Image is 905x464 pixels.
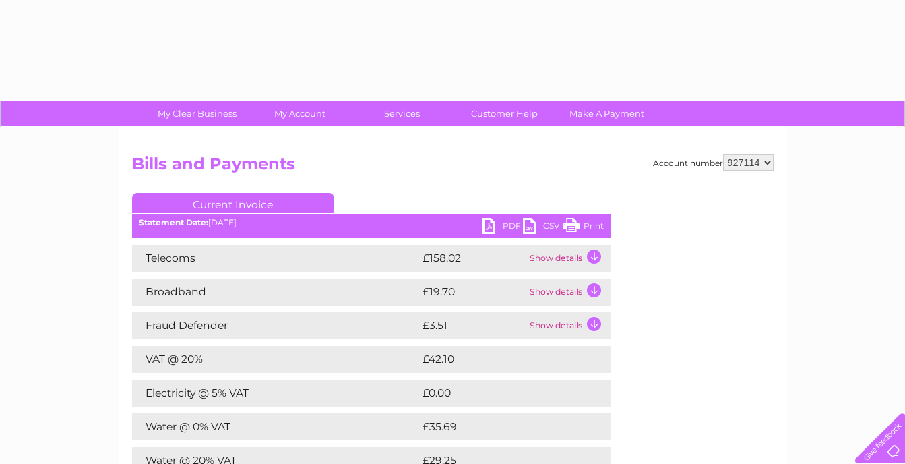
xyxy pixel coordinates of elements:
td: Electricity @ 5% VAT [132,380,419,407]
td: £3.51 [419,312,526,339]
td: Water @ 0% VAT [132,413,419,440]
b: Statement Date: [139,217,208,227]
h2: Bills and Payments [132,154,774,180]
a: Make A Payment [551,101,662,126]
td: £19.70 [419,279,526,306]
td: Fraud Defender [132,312,419,339]
a: My Clear Business [142,101,253,126]
a: Current Invoice [132,193,334,213]
td: £158.02 [419,245,526,272]
td: Broadband [132,279,419,306]
td: Show details [526,312,611,339]
a: PDF [482,218,523,237]
div: Account number [653,154,774,171]
a: Services [346,101,458,126]
td: Show details [526,245,611,272]
a: CSV [523,218,563,237]
div: [DATE] [132,218,611,227]
td: Show details [526,279,611,306]
td: Telecoms [132,245,419,272]
td: VAT @ 20% [132,346,419,373]
a: Customer Help [449,101,560,126]
td: £42.10 [419,346,582,373]
a: Print [563,218,604,237]
td: £0.00 [419,380,580,407]
a: My Account [244,101,355,126]
td: £35.69 [419,413,584,440]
